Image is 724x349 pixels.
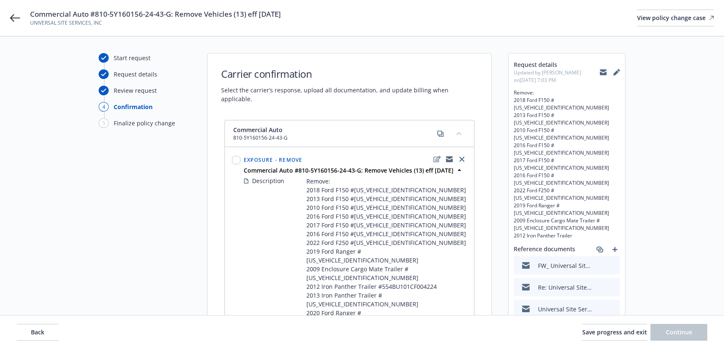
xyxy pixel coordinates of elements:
div: Request details [114,70,157,79]
span: Commercial Auto [233,125,288,134]
h1: Carrier confirmation [221,67,478,81]
a: copyLogging [444,154,454,164]
a: associate [595,245,605,255]
div: Re: Universal Site Services, Inc - Commercial Auto #810-5Y160156-24-43-G: Remove Vehicles (13) ef... [538,283,592,292]
div: FW_ Universal Site Services, Inc - Commercial Auto #810-5Y160156-24-43-G_ Remove Vehicles (13) ef... [538,261,592,270]
span: Request details [514,60,600,69]
strong: Commercial Auto #810-5Y160156-24-43-G: Remove Vehicles (13) eff [DATE] [244,166,454,174]
span: Commercial Auto #810-5Y160156-24-43-G: Remove Vehicles (13) eff [DATE] [30,9,281,19]
a: View policy change case [637,10,714,26]
span: Description [252,176,284,185]
div: 5 [99,118,109,128]
button: Continue [650,324,707,341]
div: Commercial Auto810-5Y160156-24-43-Gcopycollapse content [225,120,474,147]
button: preview file [609,283,617,292]
span: Remove: 2018 Ford F150 #[US_VEHICLE_IDENTIFICATION_NUMBER] 2013 Ford F150 #[US_VEHICLE_IDENTIFICA... [306,177,467,344]
div: Review request [114,86,157,95]
div: Finalize policy change [114,119,175,127]
div: Universal Site Services, Inc - Commercial Auto #810-5Y160156-24-43-G: Remove Vehicles (13) eff [D... [538,305,592,313]
a: edit [432,154,442,164]
div: Confirmation [114,102,153,111]
span: Remove: 2018 Ford F150 #[US_VEHICLE_IDENTIFICATION_NUMBER] 2013 Ford F150 #[US_VEHICLE_IDENTIFICA... [514,89,620,239]
button: Save progress and exit [582,324,647,341]
a: close [457,154,467,164]
a: add [610,245,620,255]
button: preview file [609,261,617,270]
span: Updated by [PERSON_NAME] on [DATE] 7:03 PM [514,69,600,84]
button: download file [596,261,602,270]
button: download file [596,305,602,313]
span: Save progress and exit [582,328,647,336]
button: download file [596,283,602,292]
span: Back [31,328,44,336]
a: copy [436,129,446,139]
span: Continue [666,328,692,336]
button: preview file [609,305,617,313]
button: collapse content [452,127,466,140]
span: Exposure - Remove [244,156,302,163]
button: Back [17,324,59,341]
span: 810-5Y160156-24-43-G [233,134,288,142]
span: UNIVERSAL SITE SERVICES, INC [30,19,281,27]
span: Reference documents [514,245,575,255]
span: Select the carrier’s response, upload all documentation, and update billing when applicable. [221,86,478,103]
div: 4 [99,102,109,112]
div: Start request [114,53,150,62]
